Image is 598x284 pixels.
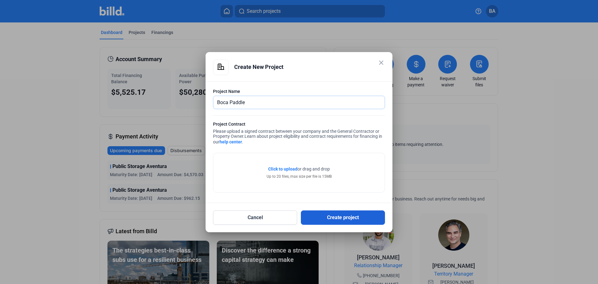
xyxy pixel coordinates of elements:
button: Create project [301,210,385,225]
mat-icon: close [377,59,385,66]
span: or drag and drop [297,166,330,172]
div: Up to 20 files, max size per file is 15MB [267,174,332,179]
button: Cancel [213,210,297,225]
div: Please upload a signed contract between your company and the General Contractor or Property Owner. [213,121,385,147]
span: Click to upload [268,166,297,171]
div: Project Contract [213,121,385,129]
div: Create New Project [234,60,385,75]
a: help center [220,139,242,144]
span: Learn about project eligibility and contract requirements for financing in our . [213,134,382,144]
div: Project Name [213,88,385,94]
